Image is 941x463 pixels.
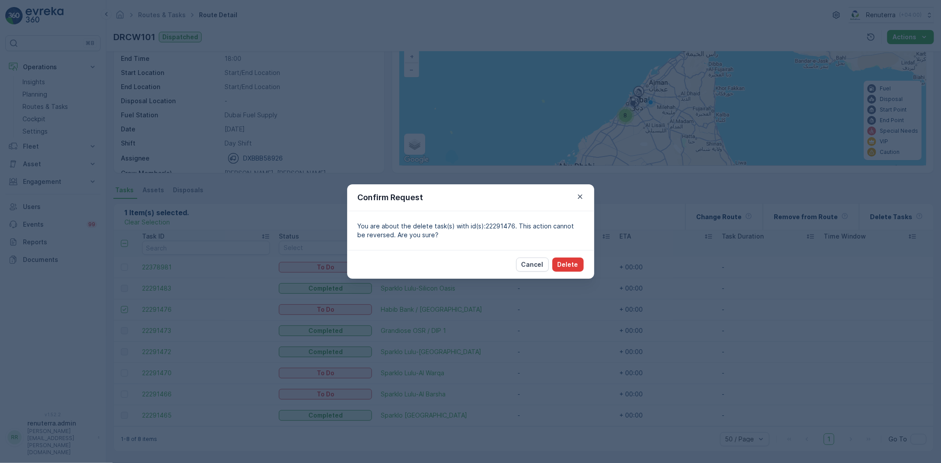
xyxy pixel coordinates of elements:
[558,260,578,269] p: Delete
[552,258,584,272] button: Delete
[521,260,544,269] p: Cancel
[358,191,424,204] p: Confirm Request
[358,222,584,239] p: You are about the delete task(s) with id(s):22291476. This action cannot be reversed. Are you sure?
[516,258,549,272] button: Cancel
